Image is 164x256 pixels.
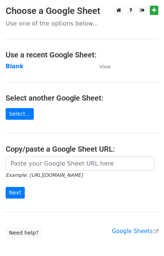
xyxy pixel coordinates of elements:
p: Use one of the options below... [6,20,158,27]
input: Next [6,187,25,199]
a: Google Sheets [112,228,158,235]
a: Need help? [6,227,42,239]
a: Select... [6,108,34,120]
h4: Use a recent Google Sheet: [6,50,158,59]
a: View [92,63,111,70]
small: View [99,64,111,69]
input: Paste your Google Sheet URL here [6,157,155,171]
small: Example: [URL][DOMAIN_NAME] [6,172,83,178]
h4: Select another Google Sheet: [6,93,158,102]
h4: Copy/paste a Google Sheet URL: [6,145,158,154]
h3: Choose a Google Sheet [6,6,158,17]
a: Blank [6,63,23,70]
